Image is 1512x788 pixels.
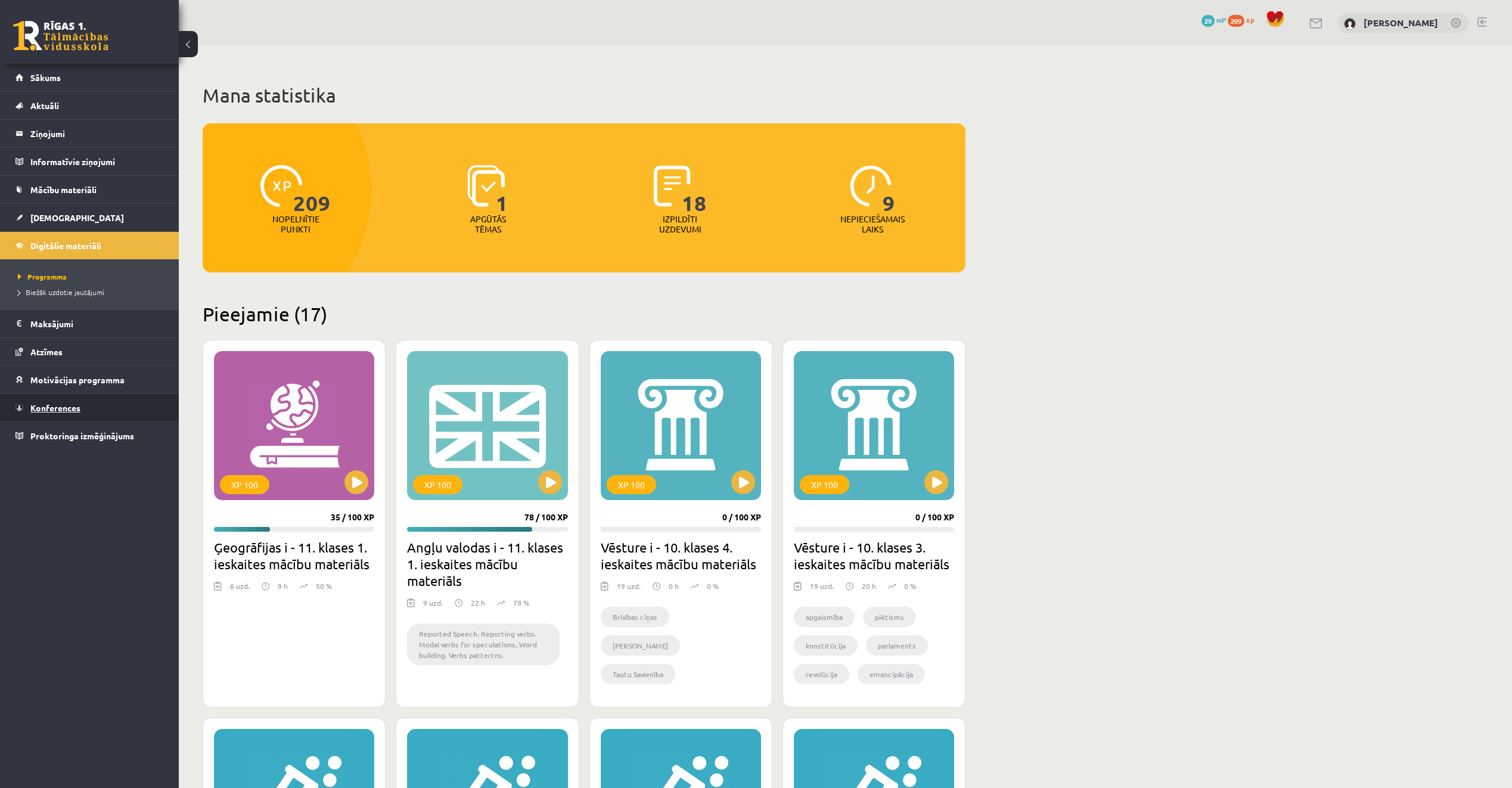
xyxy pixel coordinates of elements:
[293,165,331,214] span: 209
[607,475,656,494] div: XP 100
[15,394,164,421] a: Konferences
[1216,15,1226,24] span: mP
[794,664,849,684] li: revolūcija
[810,581,834,598] div: 19 uzd.
[30,240,101,251] span: Digitālie materiāli
[1246,15,1254,24] span: xp
[654,165,691,207] img: icon-completed-tasks-ad58ae20a441b2904462921112bc710f1caf180af7a3daa7317a5a94f2d26646.svg
[657,214,703,234] p: Izpildīti uzdevumi
[30,310,164,337] legend: Maksājumi
[203,302,965,325] h2: Pieejamie (17)
[30,346,63,357] span: Atzīmes
[18,272,67,281] span: Programma
[423,597,443,615] div: 9 uzd.
[15,232,164,259] a: Digitālie materiāli
[18,287,167,297] a: Biežāk uzdotie jautājumi
[230,581,250,598] div: 6 uzd.
[15,148,164,175] a: Informatīvie ziņojumi
[13,21,108,51] a: Rīgas 1. Tālmācības vidusskola
[30,430,134,441] span: Proktoringa izmēģinājums
[316,581,332,591] p: 50 %
[272,214,319,234] p: Nopelnītie punkti
[30,72,61,83] span: Sākums
[413,475,462,494] div: XP 100
[858,664,925,684] li: emancipācija
[15,120,164,147] a: Ziņojumi
[794,539,954,572] h2: Vēsture i - 10. klases 3. ieskaites mācību materiāls
[513,597,529,608] p: 78 %
[15,366,164,393] a: Motivācijas programma
[669,581,679,591] p: 0 h
[30,212,124,223] span: [DEMOGRAPHIC_DATA]
[883,165,895,214] span: 9
[407,539,567,589] h2: Angļu valodas i - 11. klases 1. ieskaites mācību materiāls
[601,607,669,627] li: Brīvības cīņas
[904,581,916,591] p: 0 %
[15,204,164,231] a: [DEMOGRAPHIC_DATA]
[30,184,97,195] span: Mācību materiāli
[800,475,849,494] div: XP 100
[30,148,164,175] legend: Informatīvie ziņojumi
[1201,15,1226,24] a: 29 mP
[278,581,288,591] p: 9 h
[30,120,164,147] legend: Ziņojumi
[15,338,164,365] a: Atzīmes
[407,623,559,665] li: Reported Speech. Reporting verbs. Modal verbs for speculations. Word building. Verbs pattertns.
[1228,15,1244,27] span: 209
[707,581,719,591] p: 0 %
[214,539,374,572] h2: Ģeogrāfijas i - 11. klases 1. ieskaites mācību materiāls
[866,635,928,656] li: parlaments
[863,607,916,627] li: piētisms
[617,581,641,598] div: 19 uzd.
[862,581,876,591] p: 20 h
[794,635,858,656] li: konstitūcija
[15,176,164,203] a: Mācību materiāli
[15,64,164,91] a: Sākums
[30,402,80,413] span: Konferences
[18,271,167,282] a: Programma
[471,597,485,608] p: 22 h
[1228,15,1260,24] a: 209 xp
[794,607,855,627] li: apgaismība
[30,374,125,385] span: Motivācijas programma
[203,83,965,107] h1: Mana statistika
[15,92,164,119] a: Aktuāli
[18,287,104,297] span: Biežāk uzdotie jautājumi
[465,214,511,234] p: Apgūtās tēmas
[601,635,680,656] li: [PERSON_NAME]
[1201,15,1215,27] span: 29
[467,165,505,207] img: icon-learned-topics-4a711ccc23c960034f471b6e78daf4a3bad4a20eaf4de84257b87e66633f6470.svg
[30,100,59,111] span: Aktuāli
[496,165,508,214] span: 1
[260,165,302,207] img: icon-xp-0682a9bc20223a9ccc6f5883a126b849a74cddfe5390d2b41b4391c66f2066e7.svg
[840,214,905,234] p: Nepieciešamais laiks
[15,310,164,337] a: Maksājumi
[682,165,707,214] span: 18
[601,539,761,572] h2: Vēsture i - 10. klases 4. ieskaites mācību materiāls
[601,664,675,684] li: Tautu Savienība
[1364,17,1438,29] a: [PERSON_NAME]
[220,475,269,494] div: XP 100
[850,165,892,207] img: icon-clock-7be60019b62300814b6bd22b8e044499b485619524d84068768e800edab66f18.svg
[1344,18,1356,30] img: Emīls Čeksters
[15,422,164,449] a: Proktoringa izmēģinājums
